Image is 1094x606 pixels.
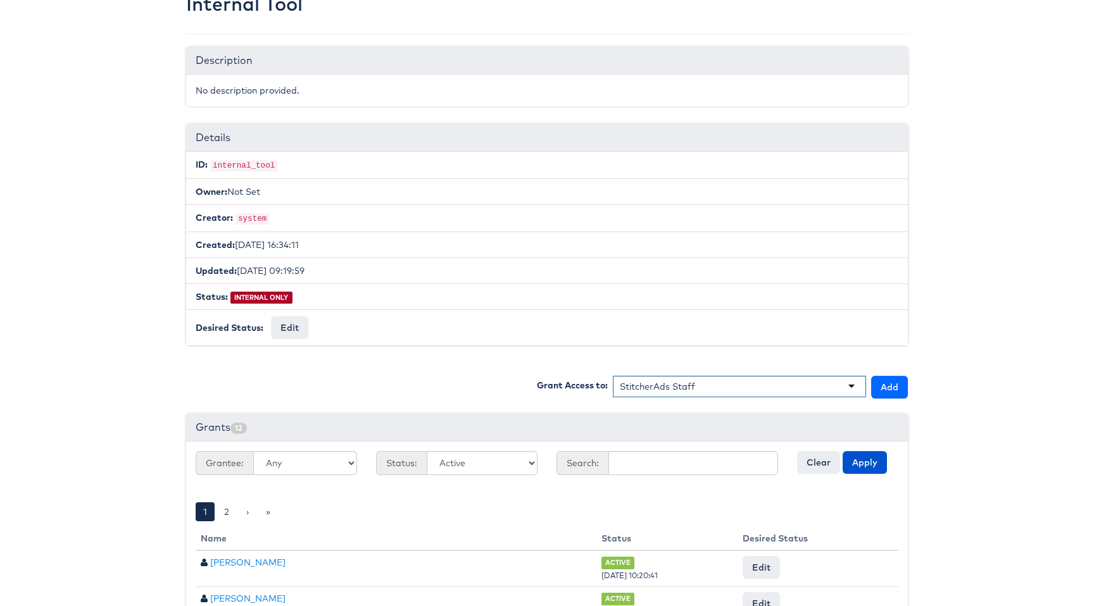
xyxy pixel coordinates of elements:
[196,451,253,475] span: Grantee:
[196,291,228,302] b: Status:
[797,451,840,474] button: Clear
[738,527,898,550] th: Desired Status
[230,292,292,304] span: INTERNAL ONLY
[210,557,286,568] a: [PERSON_NAME]
[196,502,215,521] a: 1
[186,124,908,152] div: Details
[196,527,596,550] th: Name
[537,379,608,392] label: Grant Access to:
[601,557,635,569] span: ACTIVE
[230,423,247,434] span: 12
[258,502,278,521] a: »
[186,257,908,284] li: [DATE] 09:19:59
[236,213,269,225] code: system
[871,376,908,399] button: Add
[201,594,208,603] span: User
[196,159,208,170] b: ID:
[196,322,263,333] b: Desired Status:
[186,414,908,442] div: Grants
[217,502,237,521] a: 2
[186,47,908,75] div: Description
[196,239,235,250] b: Created:
[620,380,695,393] div: StitcherAds Staff
[210,593,286,604] a: [PERSON_NAME]
[186,75,908,106] div: No description provided.
[186,232,908,258] li: [DATE] 16:34:11
[271,316,308,339] button: Edit
[601,593,635,605] span: ACTIVE
[743,556,780,579] button: Edit
[196,186,227,197] b: Owner:
[239,502,256,521] a: ›
[376,451,427,475] span: Status:
[196,212,233,223] b: Creator:
[601,571,658,580] span: [DATE] 10:20:41
[596,527,738,550] th: Status
[201,558,208,567] span: User
[186,178,908,205] li: Not Set
[556,451,608,475] span: Search:
[210,160,277,171] code: internal_tool
[843,451,887,474] button: Apply
[196,265,237,276] b: Updated:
